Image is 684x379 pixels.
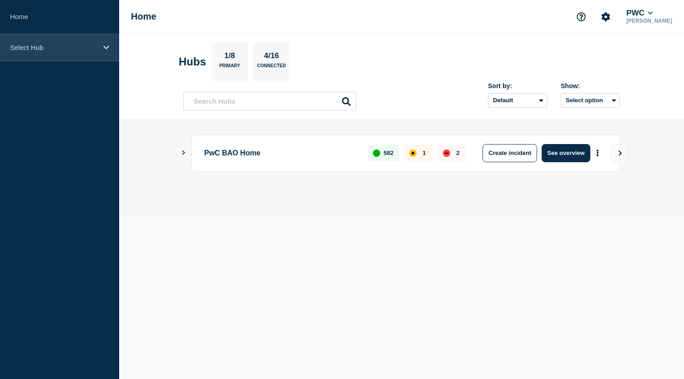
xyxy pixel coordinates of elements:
button: Show Connected Hubs [181,150,186,156]
div: Show: [561,82,620,90]
h1: Home [131,11,156,22]
div: up [373,150,380,157]
p: 1/8 [221,51,239,63]
p: Select Hub [10,44,97,51]
button: See overview [542,144,590,162]
button: PWC [624,9,654,18]
button: Support [572,7,591,26]
p: [PERSON_NAME] [624,18,674,24]
p: Primary [219,63,240,73]
p: PwC BAO Home [204,144,357,162]
button: Account settings [596,7,615,26]
div: down [443,150,450,157]
select: Sort by [488,93,547,108]
p: 1 [422,150,426,156]
p: 2 [456,150,459,156]
div: Sort by: [488,82,547,90]
div: affected [409,150,417,157]
button: View [610,144,629,162]
input: Search Hubs [183,92,356,110]
p: 4/16 [261,51,282,63]
h2: Hubs [179,55,206,68]
p: Connected [257,63,286,73]
button: Select option [561,93,620,108]
button: More actions [592,145,604,161]
button: Create incident [483,144,537,162]
p: 582 [384,150,394,156]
